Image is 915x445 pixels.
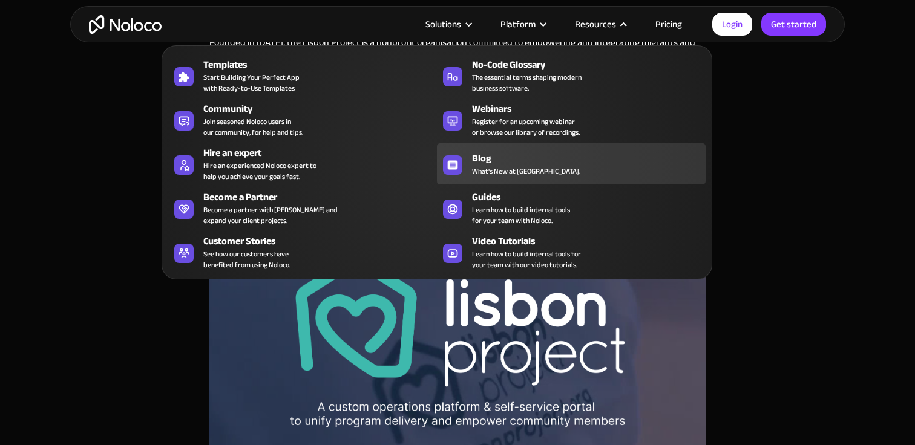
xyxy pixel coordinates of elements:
span: Register for an upcoming webinar or browse our library of recordings. [472,116,580,138]
span: Start Building Your Perfect App with Ready-to-Use Templates [203,72,300,94]
div: Hire an expert [203,146,442,160]
a: BlogWhat's New at [GEOGRAPHIC_DATA]. [437,143,706,184]
div: Platform [500,16,536,32]
span: Join seasoned Noloco users in our community, for help and tips. [203,116,303,138]
a: WebinarsRegister for an upcoming webinaror browse our library of recordings. [437,99,706,140]
div: No-Code Glossary [472,57,711,72]
div: Solutions [425,16,461,32]
div: Resources [560,16,640,32]
div: Templates [203,57,442,72]
a: Video TutorialsLearn how to build internal tools foryour team with our video tutorials. [437,232,706,273]
a: Get started [761,13,826,36]
div: Become a Partner [203,190,442,204]
a: Hire an expertHire an experienced Noloco expert tohelp you achieve your goals fast. [168,143,437,184]
div: Platform [485,16,560,32]
a: Customer StoriesSee how our customers havebenefited from using Noloco. [168,232,437,273]
nav: Resources [162,28,712,279]
span: Learn how to build internal tools for your team with our video tutorials. [472,248,581,270]
span: What's New at [GEOGRAPHIC_DATA]. [472,166,580,177]
div: Blog [472,151,711,166]
div: Customer Stories [203,234,442,248]
a: GuidesLearn how to build internal toolsfor your team with Noloco. [437,187,706,229]
span: Learn how to build internal tools for your team with Noloco. [472,204,570,226]
div: Hire an experienced Noloco expert to help you achieve your goals fast. [203,160,316,182]
div: Community [203,102,442,116]
a: CommunityJoin seasoned Noloco users inour community, for help and tips. [168,99,437,140]
div: Solutions [410,16,485,32]
div: Webinars [472,102,711,116]
a: TemplatesStart Building Your Perfect Appwith Ready-to-Use Templates [168,55,437,96]
a: Pricing [640,16,697,32]
a: Login [712,13,752,36]
div: Guides [472,190,711,204]
span: See how our customers have benefited from using Noloco. [203,248,290,270]
div: Video Tutorials [472,234,711,248]
div: Become a partner with [PERSON_NAME] and expand your client projects. [203,204,338,226]
span: The essential terms shaping modern business software. [472,72,582,94]
div: Resources [575,16,616,32]
a: home [89,15,162,34]
a: Become a PartnerBecome a partner with [PERSON_NAME] andexpand your client projects. [168,187,437,229]
a: No-Code GlossaryThe essential terms shaping modernbusiness software. [437,55,706,96]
